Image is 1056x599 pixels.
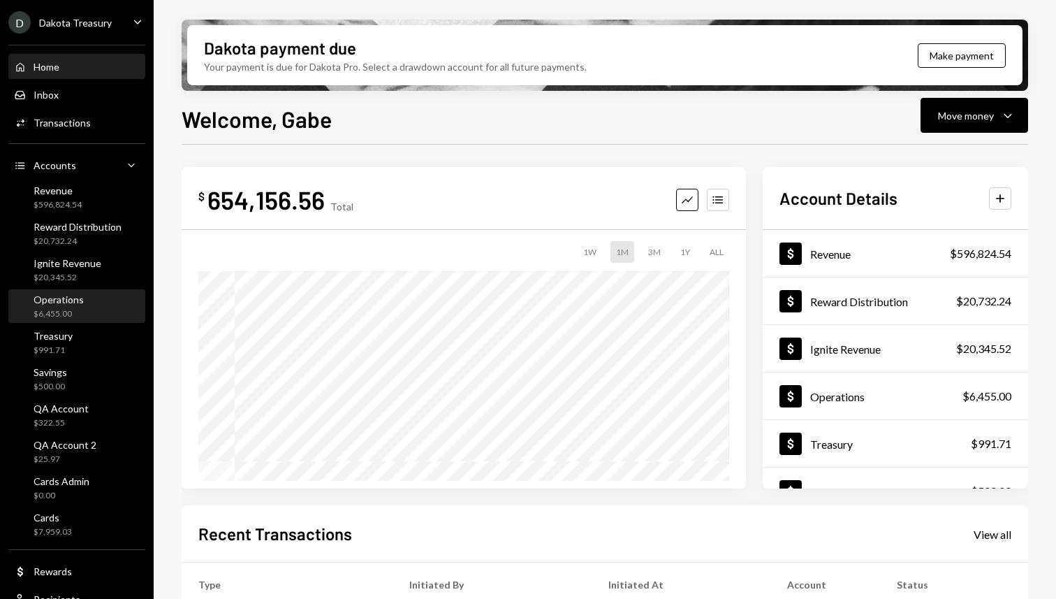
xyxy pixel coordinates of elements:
[34,117,91,129] div: Transactions
[34,439,96,451] div: QA Account 2
[34,366,67,378] div: Savings
[578,241,602,263] div: 1W
[763,468,1028,514] a: Savings$500.00
[34,403,89,414] div: QA Account
[34,159,76,171] div: Accounts
[704,241,729,263] div: ALL
[39,17,112,29] div: Dakota Treasury
[810,342,881,356] div: Ignite Revenue
[918,43,1006,68] button: Make payment
[8,398,145,432] a: QA Account$322.55
[643,241,666,263] div: 3M
[8,152,145,178] a: Accounts
[763,373,1028,419] a: Operations$6,455.00
[8,110,145,135] a: Transactions
[8,558,145,584] a: Rewards
[8,180,145,214] a: Revenue$596,824.54
[34,381,67,393] div: $500.00
[34,345,73,356] div: $991.71
[971,435,1011,452] div: $991.71
[950,245,1011,262] div: $596,824.54
[34,61,59,73] div: Home
[610,241,634,263] div: 1M
[8,11,31,34] div: D
[34,454,96,466] div: $25.97
[34,475,89,487] div: Cards Admin
[763,230,1028,277] a: Revenue$596,824.54
[763,277,1028,324] a: Reward Distribution$20,732.24
[34,272,101,284] div: $20,345.52
[962,388,1011,405] div: $6,455.00
[198,189,205,203] div: $
[810,485,846,498] div: Savings
[330,201,353,212] div: Total
[34,565,72,577] div: Rewards
[8,82,145,107] a: Inbox
[971,483,1011,500] div: $500.00
[8,253,145,287] a: Ignite Revenue$20,345.52
[34,185,82,196] div: Revenue
[34,89,59,101] div: Inbox
[974,526,1011,542] a: View all
[810,390,865,403] div: Operations
[204,59,587,74] div: Your payment is due for Dakota Pro. Select a drawdown account for all future payments.
[8,289,145,323] a: Operations$6,455.00
[34,257,101,269] div: Ignite Revenue
[34,330,73,342] div: Treasury
[956,340,1011,357] div: $20,345.52
[182,105,332,133] h1: Welcome, Gabe
[207,184,325,215] div: 654,156.56
[8,507,145,541] a: Cards$7,959.03
[8,54,145,79] a: Home
[810,438,853,451] div: Treasury
[204,36,356,59] div: Dakota payment due
[34,490,89,502] div: $0.00
[810,247,851,261] div: Revenue
[921,98,1028,133] button: Move money
[34,308,84,320] div: $6,455.00
[8,362,145,396] a: Savings$500.00
[810,295,908,308] div: Reward Distribution
[8,471,145,505] a: Cards Admin$0.00
[763,325,1028,372] a: Ignite Revenue$20,345.52
[8,326,145,359] a: Treasury$991.71
[34,526,72,538] div: $7,959.03
[34,236,122,247] div: $20,732.24
[34,294,84,305] div: Operations
[763,420,1028,467] a: Treasury$991.71
[34,512,72,524] div: Cards
[974,528,1011,542] div: View all
[34,417,89,429] div: $322.55
[34,221,122,233] div: Reward Distribution
[198,522,352,545] h2: Recent Transactions
[8,217,145,250] a: Reward Distribution$20,732.24
[779,187,897,210] h2: Account Details
[956,293,1011,310] div: $20,732.24
[938,108,994,123] div: Move money
[34,199,82,211] div: $596,824.54
[675,241,696,263] div: 1Y
[8,435,145,468] a: QA Account 2$25.97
